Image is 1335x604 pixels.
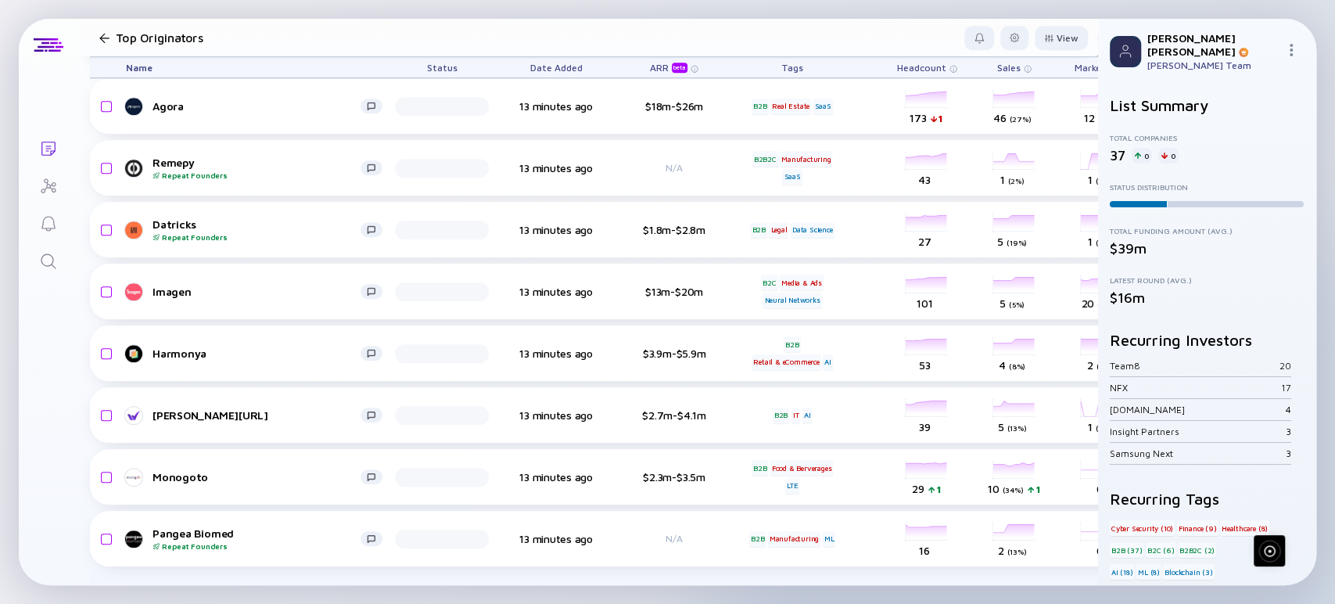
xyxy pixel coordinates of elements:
[1286,426,1291,437] div: 3
[126,282,395,301] a: Imagen
[1110,96,1304,114] h2: List Summary
[1220,520,1269,536] div: Healthcare (8)
[802,408,813,423] div: AI
[752,354,820,370] div: Retail & eCommerce
[791,408,801,423] div: IT
[1110,426,1286,437] div: Insight Partners
[1286,404,1291,415] div: 4
[153,232,361,242] div: Repeat Founders
[1147,31,1279,58] div: [PERSON_NAME] [PERSON_NAME]
[512,223,600,236] div: 13 minutes ago
[19,241,77,279] a: Search
[153,171,361,180] div: Repeat Founders
[153,408,361,422] div: [PERSON_NAME][URL]
[19,128,77,166] a: Lists
[780,151,832,167] div: Manufacturing
[672,63,687,73] div: beta
[113,57,395,77] div: Name
[512,285,600,298] div: 13 minutes ago
[1136,564,1161,580] div: ML (8)
[153,156,361,180] div: Remepy
[780,275,824,290] div: Media & Ads
[623,99,725,113] div: $18m-$26m
[823,354,833,370] div: AI
[427,62,458,74] span: Status
[512,57,600,77] div: Date Added
[784,336,800,352] div: B2B
[126,97,395,116] a: Agora
[1110,275,1304,285] div: Latest Round (Avg.)
[512,408,600,422] div: 13 minutes ago
[1110,520,1175,536] div: Cyber Security (10)
[823,531,836,547] div: ML
[1147,59,1279,71] div: [PERSON_NAME] Team
[512,161,600,174] div: 13 minutes ago
[126,468,395,487] a: Monogoto
[910,582,929,601] img: Loading
[1177,520,1218,536] div: Finance (9)
[126,218,395,242] a: DatricksRepeat Founders
[1286,448,1291,459] div: 3
[770,460,834,476] div: Food & Berverages
[1110,240,1304,257] div: $39m
[752,460,768,476] div: B2B
[153,527,361,551] div: Pangea Biomed
[770,99,811,114] div: Real Estate
[153,541,361,551] div: Repeat Founders
[153,285,361,298] div: Imagen
[623,533,725,545] div: N/A
[126,527,395,551] a: Pangea BiomedRepeat Founders
[752,99,768,114] div: B2B
[749,531,766,547] div: B2B
[1163,564,1214,580] div: Blockchain (3)
[768,531,820,547] div: Manufacturing
[897,62,946,74] span: Headcount
[1110,382,1281,394] div: NFX
[126,406,395,425] a: [PERSON_NAME][URL]
[623,162,725,174] div: N/A
[1110,289,1304,306] div: $16m
[1110,36,1141,67] img: Profile Picture
[623,470,725,484] div: $2.3m-$3.5m
[512,532,600,545] div: 13 minutes ago
[761,275,777,290] div: B2C
[623,408,725,422] div: $2.7m-$4.1m
[623,223,725,236] div: $1.8m-$2.8m
[1178,542,1216,558] div: B2B2C (2)
[19,203,77,241] a: Reminders
[785,478,799,494] div: LTE
[782,169,802,185] div: SaaS
[1075,62,1119,74] span: Marketing
[763,293,821,308] div: Neural Networks
[1110,490,1304,508] h2: Recurring Tags
[126,344,395,363] a: Harmonya
[1158,148,1179,164] div: 0
[126,156,395,180] a: RemepyRepeat Founders
[512,470,600,484] div: 13 minutes ago
[1110,404,1286,415] div: [DOMAIN_NAME]
[153,347,361,360] div: Harmonya
[1035,26,1088,50] button: View
[1110,542,1143,558] div: B2B (37)
[1285,44,1297,56] img: Menu
[1110,226,1304,235] div: Total Funding Amount (Avg.)
[1110,448,1286,459] div: Samsung Next
[1110,331,1304,349] h2: Recurring Investors
[512,347,600,360] div: 13 minutes ago
[512,99,600,113] div: 13 minutes ago
[1132,148,1152,164] div: 0
[623,285,725,298] div: $13m-$20m
[813,99,833,114] div: SaaS
[1110,133,1304,142] div: Total Companies
[748,57,836,77] div: Tags
[1110,564,1135,580] div: AI (18)
[1110,182,1304,192] div: Status Distribution
[153,470,361,484] div: Monogoto
[791,222,834,238] div: Data Science
[752,151,778,167] div: B2B2C
[1146,542,1176,558] div: B2C (6)
[773,408,789,423] div: B2B
[1279,360,1291,372] div: 20
[1281,382,1291,394] div: 17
